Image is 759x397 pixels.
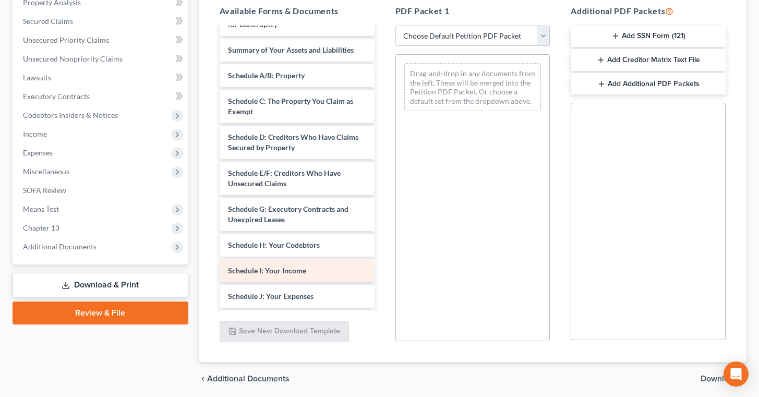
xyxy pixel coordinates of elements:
span: Means Test [23,204,59,213]
a: Unsecured Nonpriority Claims [15,50,188,68]
a: Review & File [13,302,188,324]
span: Schedule I: Your Income [228,266,306,275]
span: Lawsuits [23,73,51,82]
span: Secured Claims [23,17,73,26]
h5: Additional PDF Packets [571,5,726,17]
span: Summary of Your Assets and Liabilities [228,45,354,54]
button: Add Additional PDF Packets [571,73,726,95]
h5: PDF Packet 1 [395,5,550,17]
span: Chapter 13 [23,223,59,232]
span: Schedule A/B: Property [228,71,305,80]
button: Add SSN Form (121) [571,26,726,47]
span: Download [701,375,738,383]
span: Unsecured Nonpriority Claims [23,54,123,63]
div: Drag-and-drop in any documents from the left. These will be merged into the Petition PDF Packet. ... [404,63,541,111]
a: SOFA Review [15,181,188,200]
span: Schedule J: Your Expenses [228,292,314,300]
span: Schedule H: Your Codebtors [228,240,320,249]
span: Income [23,129,47,138]
a: Lawsuits [15,68,188,87]
span: Expenses [23,148,53,157]
span: Schedule G: Executory Contracts and Unexpired Leases [228,204,348,224]
span: Codebtors Insiders & Notices [23,111,118,119]
a: Unsecured Priority Claims [15,31,188,50]
a: Executory Contracts [15,87,188,106]
button: Add Creditor Matrix Text File [571,49,726,71]
span: Voluntary Petition for Individuals Filing for Bankruptcy [228,9,356,29]
span: Additional Documents [23,242,97,251]
span: Additional Documents [207,375,290,383]
a: Download & Print [13,273,188,297]
button: Save New Download Template [220,321,349,343]
a: Secured Claims [15,12,188,31]
span: Miscellaneous [23,167,69,176]
span: Unsecured Priority Claims [23,35,109,44]
i: chevron_left [199,375,207,383]
span: Schedule D: Creditors Who Have Claims Secured by Property [228,133,358,152]
h5: Available Forms & Documents [220,5,375,17]
div: Open Intercom Messenger [724,362,749,387]
span: Executory Contracts [23,92,90,101]
a: chevron_left Additional Documents [199,375,290,383]
button: Download chevron_right [701,375,746,383]
span: SOFA Review [23,186,66,195]
span: Schedule E/F: Creditors Who Have Unsecured Claims [228,169,341,188]
span: Schedule C: The Property You Claim as Exempt [228,97,353,116]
